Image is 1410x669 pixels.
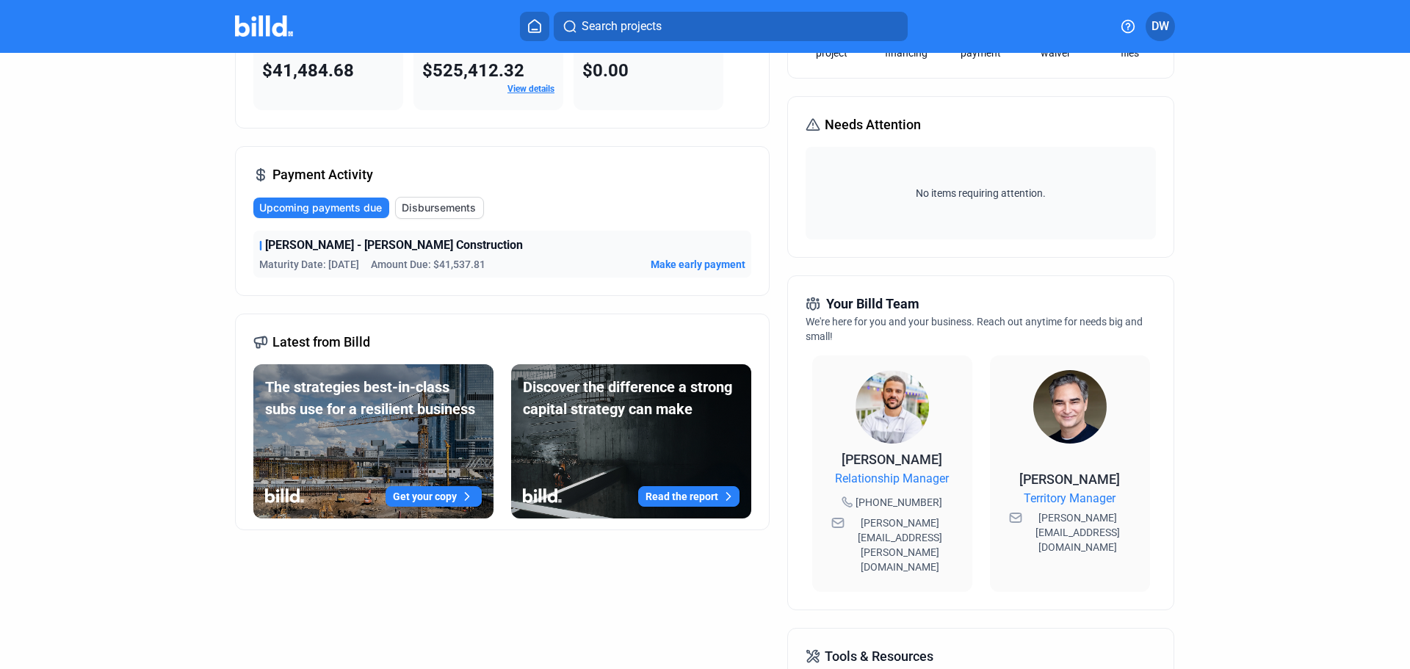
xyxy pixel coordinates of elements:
span: [PERSON_NAME] [842,452,942,467]
img: Billd Company Logo [235,15,293,37]
span: Tools & Resources [825,646,933,667]
span: No items requiring attention. [811,186,1149,200]
span: $41,484.68 [262,60,354,81]
span: [PERSON_NAME][EMAIL_ADDRESS][DOMAIN_NAME] [1025,510,1131,554]
button: Upcoming payments due [253,198,389,218]
div: The strategies best-in-class subs use for a resilient business [265,376,482,420]
span: Upcoming payments due [259,200,382,215]
button: Search projects [554,12,908,41]
div: Discover the difference a strong capital strategy can make [523,376,740,420]
a: View details [507,84,554,94]
button: Disbursements [395,197,484,219]
span: Latest from Billd [272,332,370,352]
span: [PERSON_NAME][EMAIL_ADDRESS][PERSON_NAME][DOMAIN_NAME] [847,516,953,574]
button: DW [1146,12,1175,41]
span: Amount Due: $41,537.81 [371,257,485,272]
span: Disbursements [402,200,476,215]
span: Your Billd Team [826,294,919,314]
span: Needs Attention [825,115,921,135]
button: Make early payment [651,257,745,272]
span: [PERSON_NAME] - [PERSON_NAME] Construction [265,236,523,254]
img: Territory Manager [1033,370,1107,444]
span: DW [1151,18,1169,35]
span: [PHONE_NUMBER] [856,495,942,510]
span: $525,412.32 [422,60,524,81]
span: Territory Manager [1024,490,1116,507]
span: Search projects [582,18,662,35]
span: Payment Activity [272,164,373,185]
button: Read the report [638,486,740,507]
button: Get your copy [386,486,482,507]
img: Relationship Manager [856,370,929,444]
span: [PERSON_NAME] [1019,471,1120,487]
span: $0.00 [582,60,629,81]
span: We're here for you and your business. Reach out anytime for needs big and small! [806,316,1143,342]
span: Relationship Manager [835,470,949,488]
span: Maturity Date: [DATE] [259,257,359,272]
